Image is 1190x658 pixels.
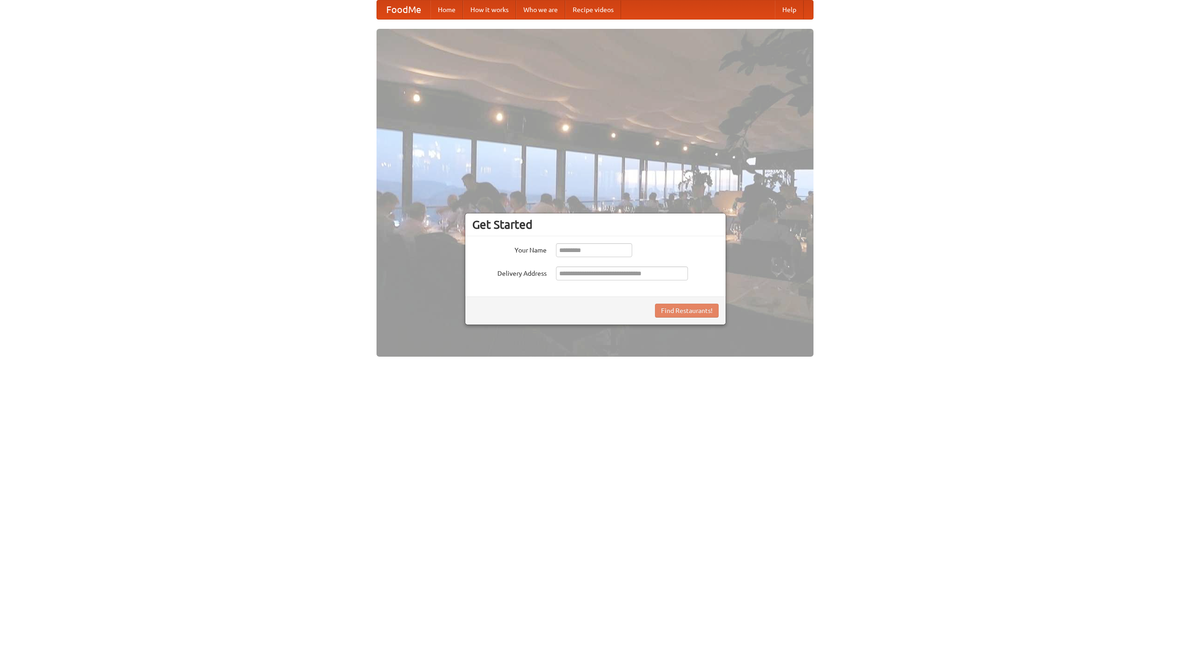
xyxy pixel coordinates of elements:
h3: Get Started [472,218,719,232]
a: FoodMe [377,0,430,19]
label: Your Name [472,243,547,255]
a: Help [775,0,804,19]
a: Who we are [516,0,565,19]
a: How it works [463,0,516,19]
a: Recipe videos [565,0,621,19]
a: Home [430,0,463,19]
label: Delivery Address [472,266,547,278]
button: Find Restaurants! [655,304,719,318]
